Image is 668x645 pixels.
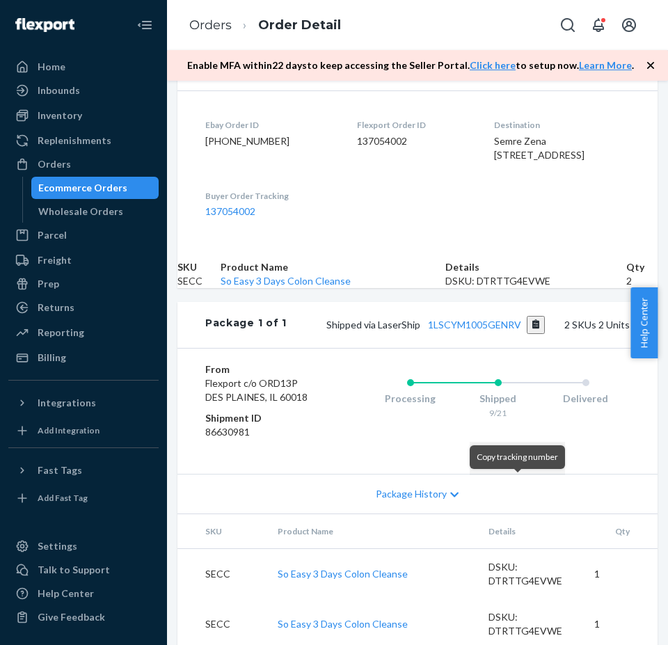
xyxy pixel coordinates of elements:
span: Copy tracking number [477,452,558,462]
dd: 137054002 [357,134,471,148]
div: Fast Tags [38,463,82,477]
div: Talk to Support [38,563,110,577]
div: Parcel [38,228,67,242]
a: Click here [470,59,516,71]
ol: breadcrumbs [178,5,352,46]
div: Prep [38,277,59,291]
th: SKU [177,514,267,549]
a: Help Center [8,582,159,605]
span: Flexport c/o ORD13P DES PLAINES, IL 60018 [205,377,308,403]
div: 2 SKUs 2 Units [287,316,630,334]
a: Inbounds [8,79,159,102]
a: Prep [8,273,159,295]
div: Wholesale Orders [38,205,123,218]
a: Inventory [8,104,159,127]
button: Open notifications [584,11,612,39]
div: 9/21 [454,407,542,419]
div: Give Feedback [38,610,105,624]
span: Semre Zena [STREET_ADDRESS] [494,135,584,161]
span: Shipped via LaserShip [326,319,546,331]
a: Home [8,56,159,78]
div: Returns [38,301,74,314]
div: Reporting [38,326,84,340]
img: Flexport logo [15,18,74,32]
a: Order Detail [258,17,341,33]
dt: Destination [494,119,630,131]
button: Open account menu [615,11,643,39]
th: Product Name [267,514,478,549]
div: Billing [38,351,66,365]
div: Processing [366,392,454,406]
a: Returns [8,296,159,319]
div: Settings [38,539,77,553]
a: Wholesale Orders [31,200,159,223]
a: Talk to Support [8,559,159,581]
dt: Shipment ID [205,411,310,425]
div: DSKU: DTRTTG4EVWE [445,274,626,288]
dt: Flexport Order ID [357,119,471,131]
div: Home [38,60,65,74]
th: Details [477,514,583,549]
dt: Buyer Order Tracking [205,190,335,202]
th: Details [445,260,626,274]
a: Ecommerce Orders [31,177,159,199]
div: Replenishments [38,134,111,148]
div: Delivered [542,392,630,406]
button: Fast Tags [8,459,159,481]
div: Add Fast Tag [38,492,88,504]
div: Freight [38,253,72,267]
a: So Easy 3 Days Colon Cleanse [221,275,351,287]
dd: 86630981 [205,425,310,439]
div: Inbounds [38,83,80,97]
a: 1LSCYM1005GENRV [428,319,521,331]
th: Product Name [221,260,445,274]
a: 137054002 [205,205,255,217]
a: So Easy 3 Days Colon Cleanse [278,568,408,580]
a: Learn More [579,59,632,71]
div: Add Integration [38,424,100,436]
div: Inventory [38,109,82,122]
th: SKU [177,260,221,274]
div: Package 1 of 1 [205,316,287,334]
dt: Ebay Order ID [205,119,335,131]
dd: [PHONE_NUMBER] [205,134,335,148]
a: Billing [8,347,159,369]
button: Copy tracking number [527,316,546,334]
button: Integrations [8,392,159,414]
a: Replenishments [8,129,159,152]
button: Give Feedback [8,606,159,628]
td: SECC [177,274,221,288]
a: Reporting [8,321,159,344]
span: Package History [376,487,447,501]
div: Integrations [38,396,96,410]
div: DSKU: DTRTTG4EVWE [488,560,572,588]
div: Help Center [38,587,94,600]
div: DSKU: DTRTTG4EVWE [488,610,572,638]
a: Parcel [8,224,159,246]
a: Orders [189,17,232,33]
dt: From [205,363,310,376]
button: Close Navigation [131,11,159,39]
a: Add Fast Tag [8,487,159,509]
p: Enable MFA within 22 days to keep accessing the Seller Portal. to setup now. . [187,58,634,72]
button: Open Search Box [554,11,582,39]
td: 1 [583,548,658,599]
div: Shipped [454,392,542,406]
td: SECC [177,548,267,599]
td: 2 [626,274,658,288]
th: Qty [626,260,658,274]
div: Orders [38,157,71,171]
a: Settings [8,535,159,557]
th: Qty [583,514,658,549]
a: Freight [8,249,159,271]
a: So Easy 3 Days Colon Cleanse [278,618,408,630]
a: Orders [8,153,159,175]
div: Ecommerce Orders [38,181,127,195]
a: Add Integration [8,420,159,442]
button: Help Center [630,287,658,358]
